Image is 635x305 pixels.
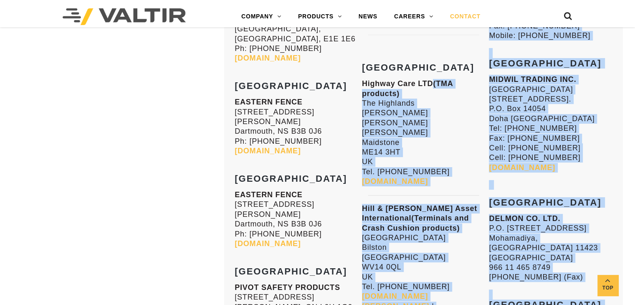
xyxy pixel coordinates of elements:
[597,275,618,296] a: Top
[235,191,302,199] b: EASTERN FENCE
[489,214,612,282] p: P.O. [STREET_ADDRESS] Mohamadiya, [GEOGRAPHIC_DATA] 11423 [GEOGRAPHIC_DATA] 966 11 465 8749 [PHON...
[362,204,477,222] strong: Hill & [PERSON_NAME] Asset International
[290,8,350,25] a: PRODUCTS
[235,239,301,248] a: [DOMAIN_NAME]
[235,147,301,155] a: [DOMAIN_NAME]
[63,8,186,25] img: Valtir
[489,75,612,173] p: [GEOGRAPHIC_DATA] [STREET_ADDRESS]. P.O. Box 14054 Doha [GEOGRAPHIC_DATA] Tel: [PHONE_NUMBER] Fax...
[442,8,489,25] a: CONTACT
[235,54,301,62] a: [DOMAIN_NAME]
[362,214,469,232] strong: (Terminals and Crash Cushion products)
[235,97,358,156] p: [STREET_ADDRESS][PERSON_NAME] Dartmouth, NS B3B 0J6 Ph: [PHONE_NUMBER]
[489,214,560,223] strong: DELMON CO. LTD.
[489,58,601,69] strong: [GEOGRAPHIC_DATA]
[235,283,340,292] strong: PIVOT SAFETY PRODUCTS
[235,190,358,249] p: [STREET_ADDRESS][PERSON_NAME] Dartmouth, NS B3B 0J6 Ph: [PHONE_NUMBER]
[362,62,474,73] strong: [GEOGRAPHIC_DATA]
[597,283,618,293] span: Top
[235,98,302,106] b: EASTERN FENCE
[386,8,442,25] a: CAREERS
[235,173,347,184] strong: [GEOGRAPHIC_DATA]
[362,177,428,186] a: [DOMAIN_NAME]
[235,266,347,277] strong: [GEOGRAPHIC_DATA]
[350,8,386,25] a: NEWS
[362,79,453,97] strong: (TMA products)
[489,163,555,172] a: [DOMAIN_NAME]
[362,79,433,88] strong: Highway Care LTD
[489,75,576,84] strong: MIDWIL TRADING INC.
[235,81,347,91] strong: [GEOGRAPHIC_DATA]
[233,8,290,25] a: COMPANY
[489,197,601,208] strong: [GEOGRAPHIC_DATA]
[362,79,485,186] p: The Highlands [PERSON_NAME] [PERSON_NAME] [PERSON_NAME] Maidstone ME14 3HT UK Tel. [PHONE_NUMBER]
